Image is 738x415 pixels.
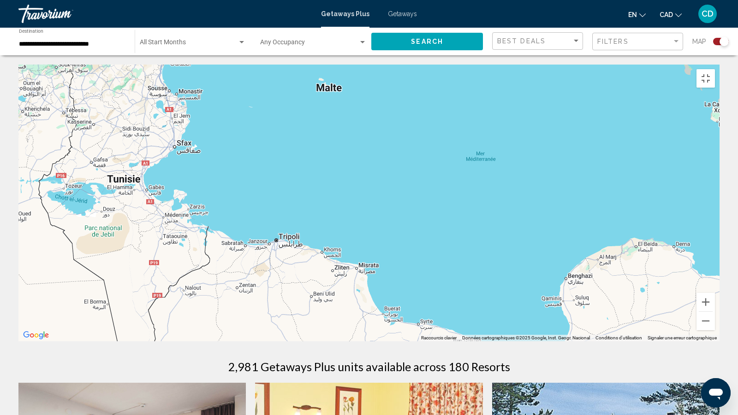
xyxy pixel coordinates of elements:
[462,335,590,340] span: Données cartographiques ©2025 Google, Inst. Geogr. Nacional
[411,38,443,46] span: Search
[388,10,417,18] a: Getaways
[696,293,715,311] button: Zoom avant
[660,11,673,18] span: CAD
[21,329,51,341] a: Ouvrir cette zone dans Google Maps (dans une nouvelle fenêtre)
[321,10,369,18] a: Getaways Plus
[18,5,312,23] a: Travorium
[497,37,580,45] mat-select: Sort by
[592,32,683,51] button: Filter
[497,37,546,45] span: Best Deals
[701,378,731,408] iframe: Bouton de lancement de la fenêtre de messagerie
[595,335,642,340] a: Conditions d'utilisation (s'ouvre dans un nouvel onglet)
[696,69,715,88] button: Passer en plein écran
[597,38,629,45] span: Filters
[421,335,457,341] button: Raccourcis clavier
[660,8,682,21] button: Change currency
[692,35,706,48] span: Map
[628,8,646,21] button: Change language
[228,360,510,373] h1: 2,981 Getaways Plus units available across 180 Resorts
[21,329,51,341] img: Google
[628,11,637,18] span: en
[696,312,715,330] button: Zoom arrière
[648,335,717,340] a: Signaler une erreur cartographique
[702,9,714,18] span: CD
[696,4,720,24] button: User Menu
[371,33,483,50] button: Search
